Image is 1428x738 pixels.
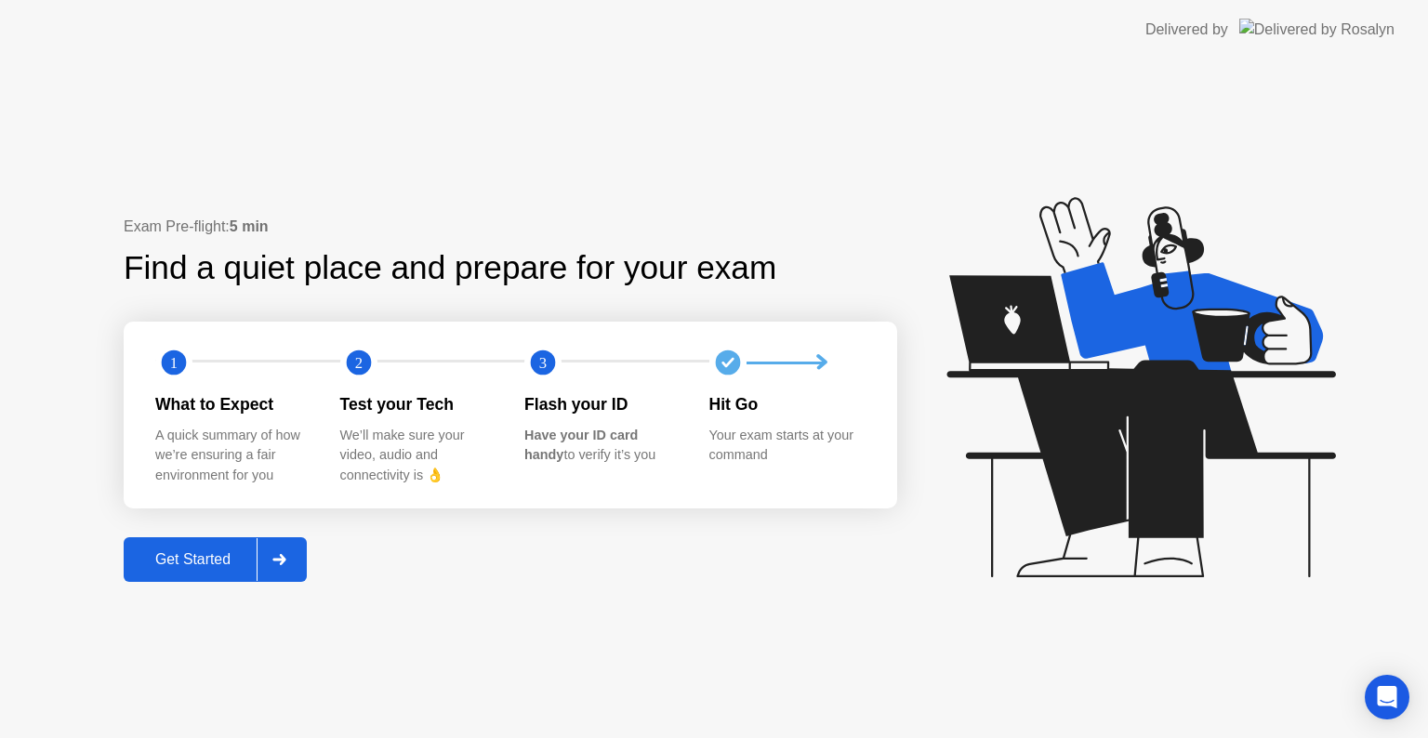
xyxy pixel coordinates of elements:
div: Open Intercom Messenger [1365,675,1409,719]
div: Find a quiet place and prepare for your exam [124,244,779,293]
div: to verify it’s you [524,426,680,466]
div: Flash your ID [524,392,680,416]
text: 1 [170,354,178,372]
img: Delivered by Rosalyn [1239,19,1395,40]
div: Hit Go [709,392,865,416]
div: We’ll make sure your video, audio and connectivity is 👌 [340,426,496,486]
div: Test your Tech [340,392,496,416]
b: Have your ID card handy [524,428,638,463]
div: A quick summary of how we’re ensuring a fair environment for you [155,426,311,486]
div: Get Started [129,551,257,568]
b: 5 min [230,218,269,234]
text: 3 [539,354,547,372]
div: Exam Pre-flight: [124,216,897,238]
text: 2 [354,354,362,372]
div: Your exam starts at your command [709,426,865,466]
div: What to Expect [155,392,311,416]
div: Delivered by [1145,19,1228,41]
button: Get Started [124,537,307,582]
